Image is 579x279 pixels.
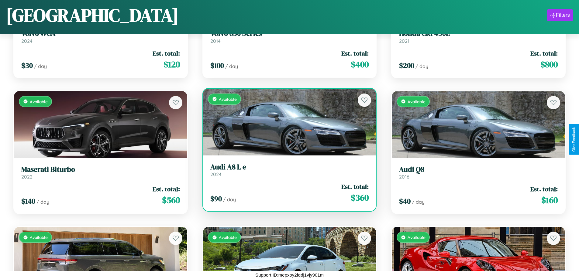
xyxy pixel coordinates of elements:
[572,127,576,152] div: Give Feedback
[408,235,426,240] span: Available
[153,49,180,58] span: Est. total:
[210,29,369,44] a: Volvo 850 Series2014
[399,29,558,44] a: Honda CRF450L2021
[21,196,35,206] span: $ 140
[34,63,47,69] span: / day
[225,63,238,69] span: / day
[21,29,180,38] h3: Volvo WCA
[210,163,369,178] a: Audi A8 L e2024
[399,38,409,44] span: 2021
[210,171,222,177] span: 2024
[30,99,48,104] span: Available
[351,192,369,204] span: $ 360
[399,29,558,38] h3: Honda CRF450L
[408,99,426,104] span: Available
[399,174,409,180] span: 2016
[223,196,236,202] span: / day
[210,163,369,172] h3: Audi A8 L e
[21,60,33,70] span: $ 30
[219,97,237,102] span: Available
[30,235,48,240] span: Available
[21,38,33,44] span: 2024
[6,3,179,28] h1: [GEOGRAPHIC_DATA]
[547,9,573,21] button: Filters
[399,165,558,180] a: Audi Q82016
[21,29,180,44] a: Volvo WCA2024
[153,185,180,193] span: Est. total:
[540,58,558,70] span: $ 800
[210,38,221,44] span: 2014
[162,194,180,206] span: $ 560
[36,199,49,205] span: / day
[164,58,180,70] span: $ 120
[210,29,369,38] h3: Volvo 850 Series
[399,165,558,174] h3: Audi Q8
[399,60,414,70] span: $ 200
[412,199,425,205] span: / day
[415,63,428,69] span: / day
[399,196,411,206] span: $ 40
[210,60,224,70] span: $ 100
[530,49,558,58] span: Est. total:
[21,165,180,174] h3: Maserati Biturbo
[210,194,222,204] span: $ 90
[530,185,558,193] span: Est. total:
[341,49,369,58] span: Est. total:
[21,165,180,180] a: Maserati Biturbo2022
[219,235,237,240] span: Available
[556,12,570,18] div: Filters
[541,194,558,206] span: $ 160
[351,58,369,70] span: $ 400
[21,174,33,180] span: 2022
[255,271,324,279] p: Support ID: mepxoy2fqdj1vjy901m
[341,182,369,191] span: Est. total:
